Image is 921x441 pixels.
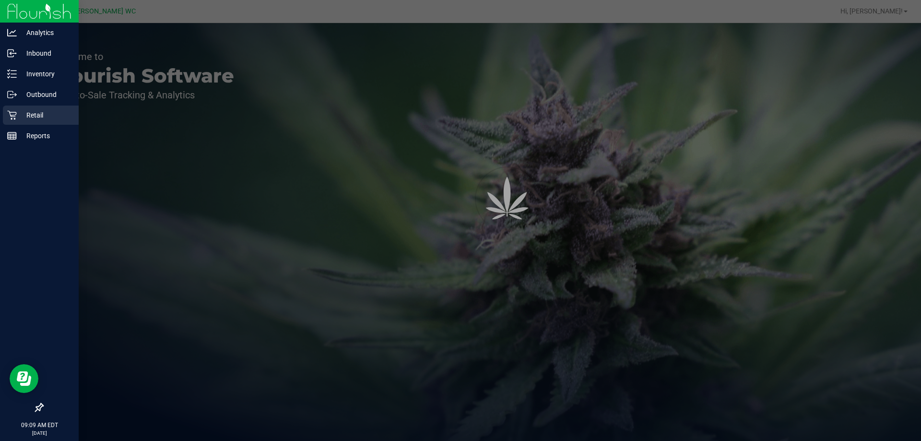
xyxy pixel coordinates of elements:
[7,69,17,79] inline-svg: Inventory
[4,421,74,429] p: 09:09 AM EDT
[7,110,17,120] inline-svg: Retail
[17,68,74,80] p: Inventory
[17,48,74,59] p: Inbound
[17,109,74,121] p: Retail
[17,27,74,38] p: Analytics
[10,364,38,393] iframe: Resource center
[17,130,74,142] p: Reports
[17,89,74,100] p: Outbound
[7,90,17,99] inline-svg: Outbound
[4,429,74,437] p: [DATE]
[7,28,17,37] inline-svg: Analytics
[7,131,17,141] inline-svg: Reports
[7,48,17,58] inline-svg: Inbound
